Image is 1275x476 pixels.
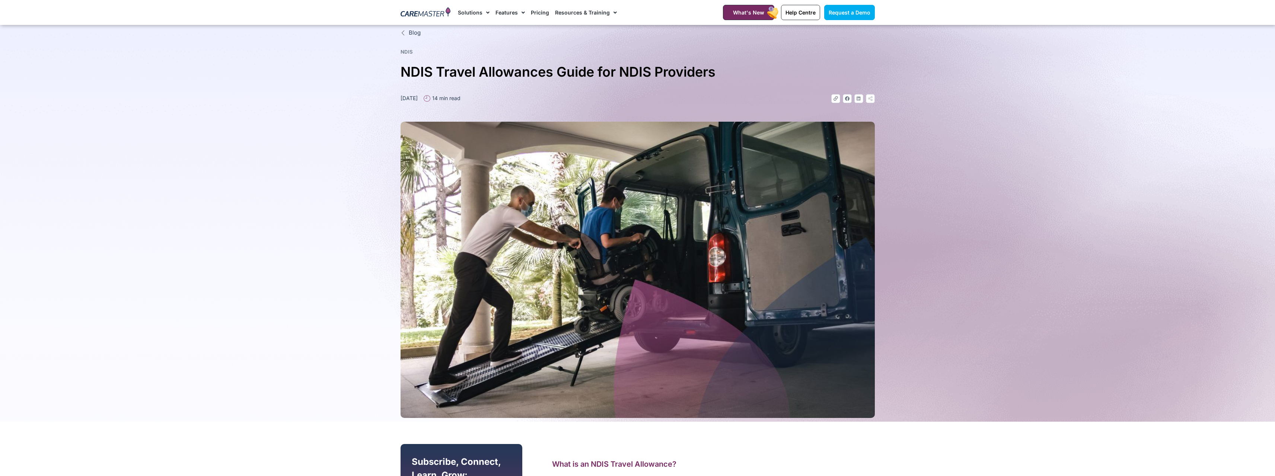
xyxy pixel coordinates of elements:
[430,94,460,102] span: 14 min read
[401,29,875,37] a: Blog
[723,5,774,20] a: What's New
[781,5,820,20] a: Help Centre
[401,49,413,55] a: NDIS
[401,122,875,418] img: An NDIS Support Worker helps a Participant into the back of a wheelchair-accessible van
[401,61,875,83] h1: NDIS Travel Allowances Guide for NDIS Providers
[733,9,764,16] span: What's New
[401,95,418,101] time: [DATE]
[829,9,870,16] span: Request a Demo
[824,5,875,20] a: Request a Demo
[552,459,787,469] h2: What is an NDIS Travel Allowance?
[785,9,816,16] span: Help Centre
[407,29,421,37] span: Blog
[401,7,451,18] img: CareMaster Logo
